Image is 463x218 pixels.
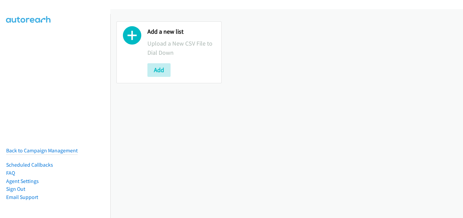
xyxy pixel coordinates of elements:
[6,162,53,168] a: Scheduled Callbacks
[147,63,171,77] button: Add
[6,147,78,154] a: Back to Campaign Management
[147,28,215,36] h2: Add a new list
[6,186,25,192] a: Sign Out
[147,39,215,57] p: Upload a New CSV File to Dial Down
[6,170,15,176] a: FAQ
[6,194,38,200] a: Email Support
[6,178,39,184] a: Agent Settings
